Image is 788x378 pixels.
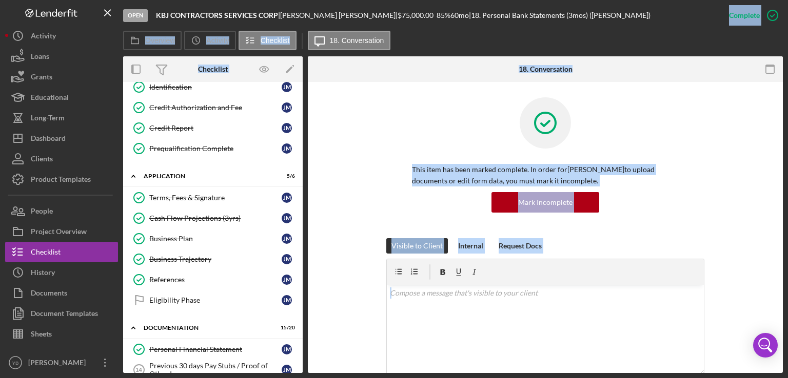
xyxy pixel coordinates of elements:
tspan: 14 [135,367,142,373]
button: People [5,201,118,221]
div: Documents [31,283,67,306]
button: Internal [453,238,488,254]
div: Checklist [31,242,61,265]
div: Business Plan [149,235,282,243]
div: Business Trajectory [149,255,282,263]
div: Request Docs [499,238,542,254]
div: $75,000.00 [398,11,437,19]
button: Activity [184,31,235,50]
a: Personal Financial StatementJM [128,339,298,360]
div: [PERSON_NAME] [26,352,92,375]
label: Overview [145,36,175,45]
a: IdentificationJM [128,77,298,97]
div: J M [282,344,292,354]
label: 18. Conversation [330,36,384,45]
button: Project Overview [5,221,118,242]
div: Prequalification Complete [149,144,282,153]
button: Request Docs [494,238,547,254]
div: J M [282,143,292,154]
div: Activity [31,26,56,49]
div: Terms, Fees & Signature [149,194,282,202]
div: Open Intercom Messenger [753,333,778,358]
a: Credit ReportJM [128,118,298,138]
button: History [5,262,118,283]
div: References [149,276,282,284]
div: | [156,11,280,19]
button: Grants [5,67,118,87]
div: 18. Conversation [519,65,573,73]
div: Dashboard [31,128,66,151]
a: ReferencesJM [128,269,298,290]
text: YB [12,360,19,366]
div: Previous 30 days Pay Stubs / Proof of Other Income [149,362,282,378]
div: Loans [31,46,49,69]
div: Personal Financial Statement [149,345,282,353]
div: 85 % [437,11,450,19]
div: Product Templates [31,169,91,192]
div: Long-Term [31,108,65,131]
div: Document Templates [31,303,98,326]
button: Educational [5,87,118,108]
a: Eligibility PhaseJM [128,290,298,310]
div: Cash Flow Projections (3yrs) [149,214,282,222]
div: J M [282,123,292,133]
div: Credit Authorization and Fee [149,103,282,112]
a: Prequalification CompleteJM [128,138,298,159]
a: Product Templates [5,169,118,190]
button: Document Templates [5,303,118,324]
a: Documents [5,283,118,303]
div: J M [282,193,292,203]
button: Clients [5,149,118,169]
button: Long-Term [5,108,118,128]
button: Complete [719,5,783,26]
div: Application [144,173,269,179]
div: Credit Report [149,124,282,132]
button: Sheets [5,324,118,344]
button: Visible to Client [386,238,448,254]
div: Open [123,9,148,22]
button: YB[PERSON_NAME] [5,352,118,373]
button: Overview [123,31,182,50]
button: Checklist [5,242,118,262]
div: 15 / 20 [277,325,295,331]
a: Business PlanJM [128,228,298,249]
a: Credit Authorization and FeeJM [128,97,298,118]
button: Loans [5,46,118,67]
div: J M [282,254,292,264]
div: History [31,262,55,285]
button: Dashboard [5,128,118,149]
button: Mark Incomplete [491,192,599,213]
div: Grants [31,67,52,90]
div: Checklist [198,65,228,73]
div: 60 mo [450,11,469,19]
a: Activity [5,26,118,46]
div: Project Overview [31,221,87,244]
label: Checklist [261,36,290,45]
div: J M [282,275,292,285]
div: Documentation [144,325,269,331]
div: J M [282,213,292,223]
div: J M [282,234,292,244]
div: J M [282,102,292,113]
div: | 18. Personal Bank Statements (3mos) ([PERSON_NAME]) [469,11,651,19]
div: Mark Incomplete [518,192,573,213]
div: J M [282,365,292,375]
a: Terms, Fees & SignatureJM [128,187,298,208]
div: Sheets [31,324,52,347]
p: This item has been marked complete. In order for [PERSON_NAME] to upload documents or edit form d... [412,164,679,187]
div: 5 / 6 [277,173,295,179]
a: Cash Flow Projections (3yrs)JM [128,208,298,228]
a: Business TrajectoryJM [128,249,298,269]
